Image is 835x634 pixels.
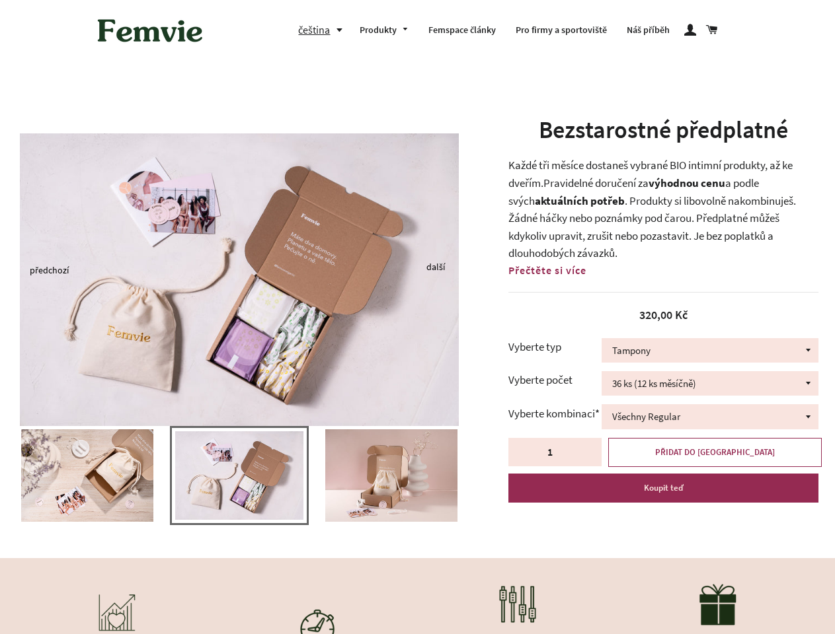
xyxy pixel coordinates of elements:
[298,21,350,39] button: čeština
[508,474,818,503] button: Koupit teď
[655,446,775,458] span: PŘIDAT DO [GEOGRAPHIC_DATA]
[91,10,210,51] img: Femvie
[506,13,617,48] a: Pro firmy a sportoviště
[30,270,36,273] button: Previous
[21,429,153,522] img: TER07046_nahled_e819ef39-4be1-4e26-87ba-be875aeae645_400x.jpg
[508,264,586,277] span: Přečtěte si více
[535,194,625,208] b: aktuálních potřeb
[625,194,627,208] span: .
[325,429,457,522] img: TER07022_nahled_8cbbf038-df9d-495c-8a81-dc3926471646_400x.jpg
[639,307,688,322] span: 320,00 Kč
[508,176,759,208] span: a podle svých
[508,405,602,423] label: Vyberte kombinaci*
[608,438,822,467] button: PŘIDAT DO [GEOGRAPHIC_DATA]
[543,176,649,190] span: Pravidelné doručení za
[426,267,433,270] button: Next
[175,431,303,520] img: TER06153_nahled_55e4d994-aa26-4205-95cb-2843203b3a89_400x.jpg
[418,13,506,48] a: Femspace články
[508,114,818,147] h1: Bezstarostné předplatné
[617,13,680,48] a: Náš příběh
[20,133,459,426] img: TER06153_nahled_55e4d994-aa26-4205-95cb-2843203b3a89_800x.jpg
[649,176,725,190] b: výhodnou cenu
[508,338,602,356] label: Vyberte typ
[508,371,602,389] label: Vyberte počet
[508,157,818,262] p: Každé tři měsíce dostaneš vybrané BIO intimní produkty, až ke dveřím. Produkty si libovolně nakom...
[350,13,418,48] a: Produkty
